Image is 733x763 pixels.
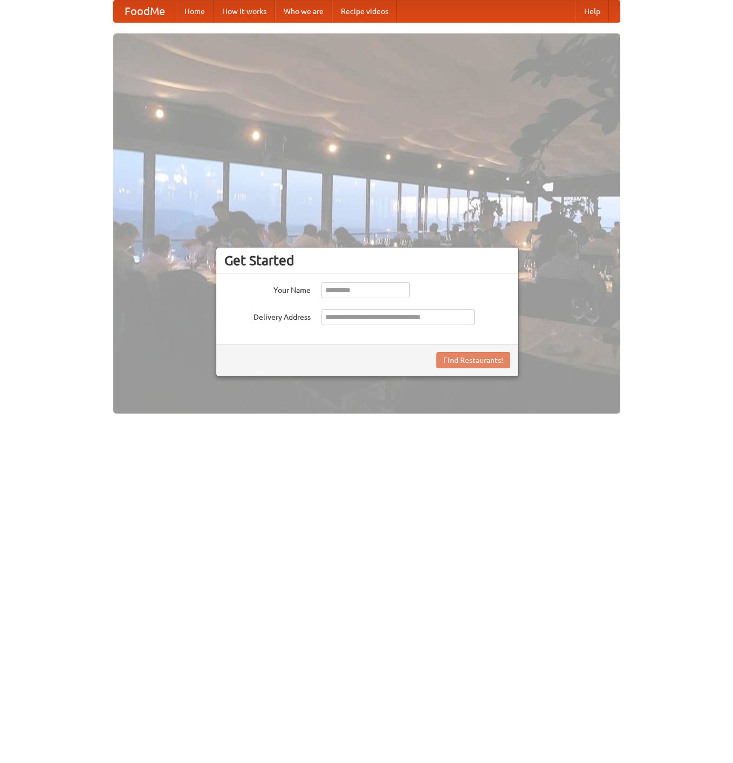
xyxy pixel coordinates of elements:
[576,1,609,22] a: Help
[224,309,311,322] label: Delivery Address
[224,282,311,295] label: Your Name
[176,1,214,22] a: Home
[224,252,510,269] h3: Get Started
[436,352,510,368] button: Find Restaurants!
[332,1,397,22] a: Recipe videos
[214,1,275,22] a: How it works
[114,1,176,22] a: FoodMe
[275,1,332,22] a: Who we are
